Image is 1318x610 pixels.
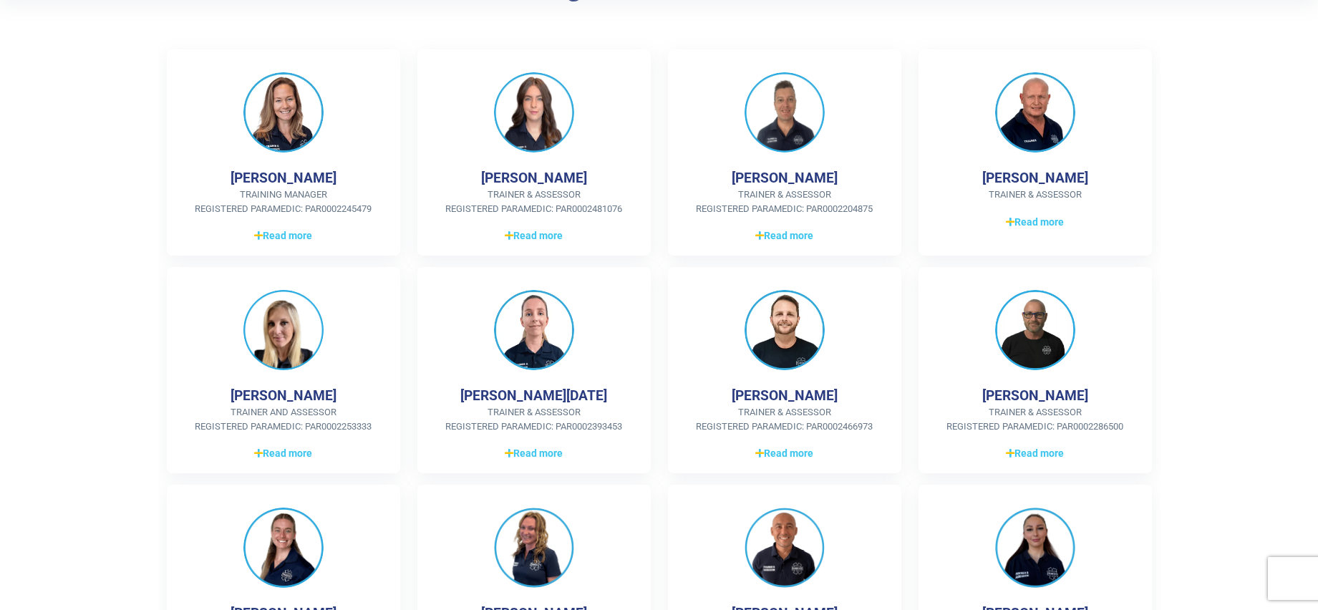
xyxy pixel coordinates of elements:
a: Read more [941,445,1129,462]
img: Jaime Wallis [243,72,324,152]
span: Read more [505,228,563,243]
span: Trainer and Assessor Registered Paramedic: PAR0002253333 [190,405,377,433]
img: Betina Ellul [494,72,574,152]
span: Read more [505,446,563,461]
h4: [PERSON_NAME] [732,170,838,186]
img: Jolanta Kfoury [494,508,574,588]
span: Read more [254,446,312,461]
h4: [PERSON_NAME][DATE] [460,387,607,404]
a: Read more [190,227,377,244]
span: Read more [1006,215,1064,230]
span: Trainer & Assessor Registered Paramedic: PAR0002204875 [691,188,878,216]
a: Read more [691,227,878,244]
span: Trainer & Assessor Registered Paramedic: PAR0002286500 [941,405,1129,433]
span: Read more [254,228,312,243]
span: Training Manager Registered Paramedic: PAR0002245479 [190,188,377,216]
img: Jennifer Prendergast [243,508,324,588]
span: Read more [755,446,813,461]
img: Nathan Seidel [745,290,825,370]
img: Chris King [745,72,825,152]
a: Read more [190,445,377,462]
span: Trainer & Assessor Registered Paramedic: PAR0002481076 [440,188,628,216]
img: Jolene Moss [243,290,324,370]
img: Jens Hojby [995,72,1075,152]
span: Read more [1006,446,1064,461]
h4: [PERSON_NAME] [732,387,838,404]
h4: [PERSON_NAME] [231,170,336,186]
h4: [PERSON_NAME] [481,170,587,186]
span: Trainer & Assessor Registered Paramedic: PAR0002466973 [691,405,878,433]
a: Read more [941,213,1129,231]
span: Trainer & Assessor [941,188,1129,202]
img: Sophie Lucia Griffiths [494,290,574,370]
h4: [PERSON_NAME] [982,387,1088,404]
img: Leonard Price [745,508,825,588]
a: Read more [440,445,628,462]
a: Read more [440,227,628,244]
span: Read more [755,228,813,243]
span: Trainer & Assessor Registered Paramedic: PAR0002393453 [440,405,628,433]
h4: [PERSON_NAME] [982,170,1088,186]
img: Mick Jones [995,290,1075,370]
img: Rachelle Elliott [995,508,1075,588]
h4: [PERSON_NAME] [231,387,336,404]
a: Read more [691,445,878,462]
